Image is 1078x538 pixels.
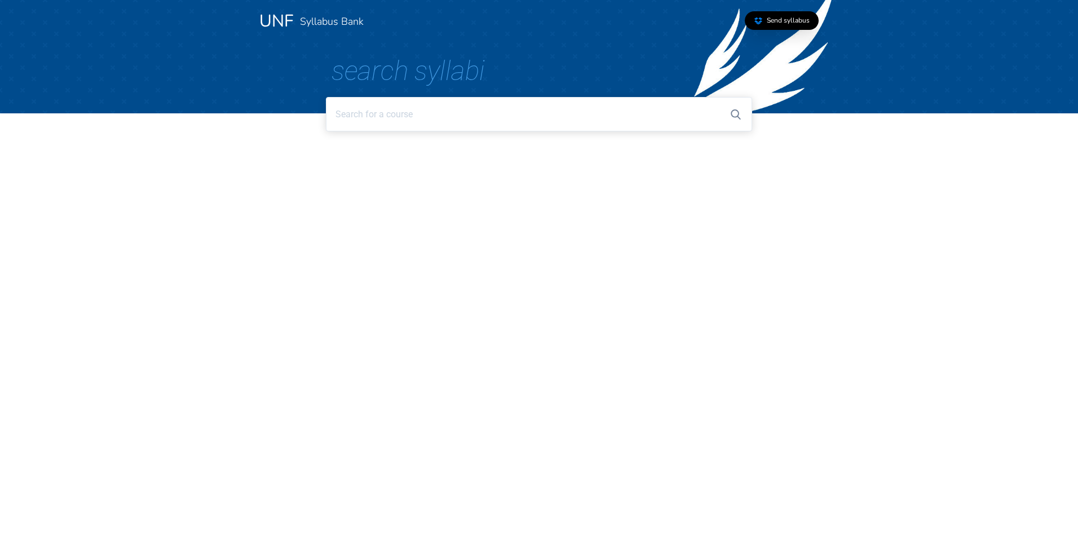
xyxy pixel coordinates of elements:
a: UNF [259,10,293,33]
span: Search Syllabi [332,55,485,87]
span: Send syllabus [767,16,810,25]
input: Search for a course [326,97,752,131]
a: Syllabus Bank [300,15,364,28]
a: Send syllabus [745,11,819,30]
